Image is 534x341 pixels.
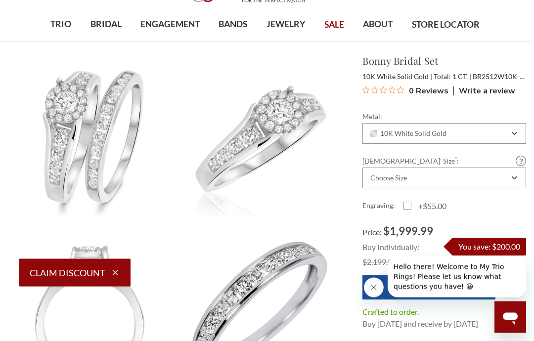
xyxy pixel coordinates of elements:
[362,156,526,167] label: [DEMOGRAPHIC_DATA]' Size :
[402,9,489,42] a: STORE LOCATOR
[4,54,175,225] img: Photo of Bonny 1 ct tw. Lab Grown Diamond Round Cluster Bridal Set 10K White [BR2512W-C000]
[516,156,526,167] a: Size Guide
[131,9,209,41] a: ENGAGEMENT
[409,84,448,98] span: 0 Reviews
[257,9,315,41] a: JEWELRY
[370,130,446,138] span: 10K White Solid Gold
[50,18,71,31] span: TRIO
[41,9,81,41] a: TRIO
[354,9,402,41] a: ABOUT
[364,278,384,298] iframe: Close message
[176,54,347,224] img: Photo of Bonny 1 ct tw. Lab Grown Diamond Round Cluster Bridal Set 10K White [BT2512WE-C000]
[362,276,495,300] input: Add to Cart
[362,84,448,98] button: Rated 0 out of 5 stars from 0 reviews. Jump to reviews.
[209,9,257,41] a: BANDS
[362,73,432,81] span: 10K White Solid Gold
[362,318,478,330] dd: Buy [DATE] and receive by [DATE]
[362,201,403,213] label: Engraving:
[56,41,66,42] button: submenu toggle
[362,54,526,69] h1: Bonny Bridal Set
[383,225,433,238] span: $1,999.99
[458,242,520,252] span: You save: $200.00
[362,112,526,122] label: Metal:
[363,18,393,31] span: ABOUT
[453,87,515,96] div: Write a review
[165,41,175,42] button: submenu toggle
[228,41,238,42] button: submenu toggle
[403,201,446,213] label: +$55.00
[267,18,306,31] span: JEWELRY
[281,41,291,42] button: submenu toggle
[362,257,397,267] span: $2,199.99
[362,243,419,252] span: Buy Individually:
[362,306,419,318] dt: Crafted to order.
[101,41,111,42] button: submenu toggle
[388,256,526,298] iframe: Message from company
[362,168,526,189] div: Combobox
[362,228,382,237] span: Price:
[494,301,526,333] iframe: Button to launch messaging window
[370,174,407,182] div: Choose Size
[19,259,131,287] button: Claim Discount
[81,9,131,41] a: BRIDAL
[219,18,247,31] span: BANDS
[434,73,471,81] span: Total: 1 CT.
[373,41,383,42] button: submenu toggle
[362,124,526,144] div: Combobox
[140,18,200,31] span: ENGAGEMENT
[315,9,354,42] a: SALE
[324,19,344,32] span: SALE
[90,18,122,31] span: BRIDAL
[412,19,480,32] span: STORE LOCATOR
